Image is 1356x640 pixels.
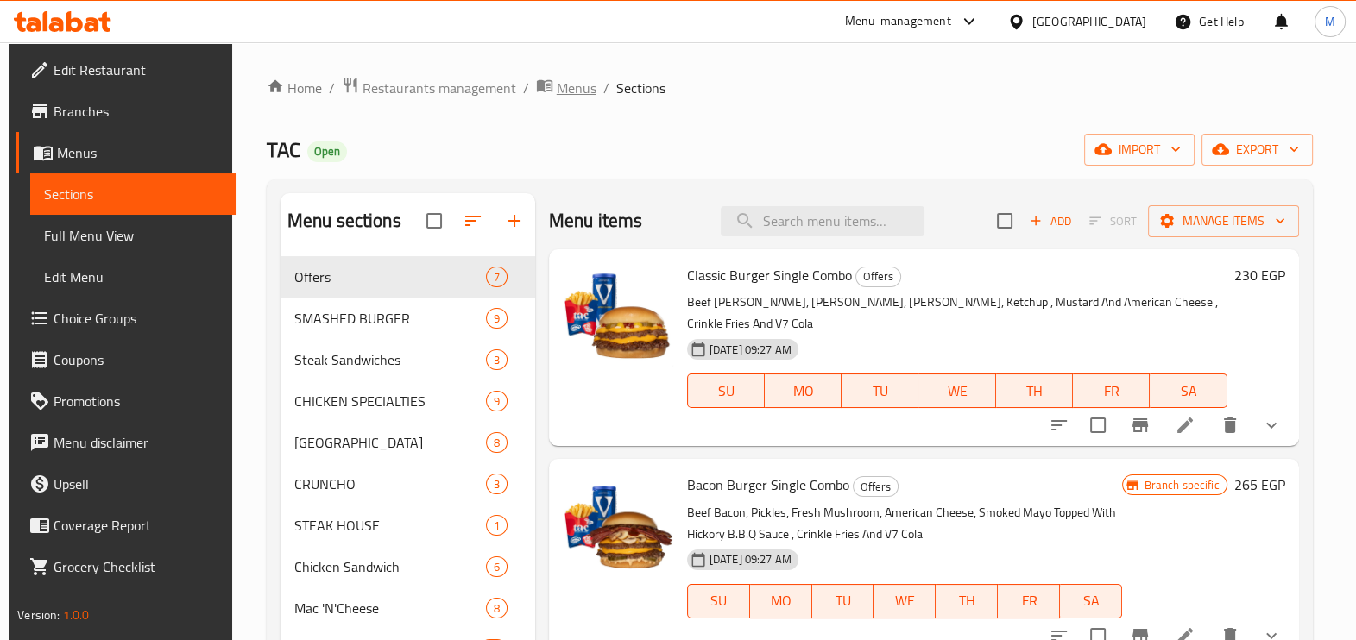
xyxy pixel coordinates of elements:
[563,473,673,583] img: Bacon Burger Single Combo
[1098,139,1181,160] span: import
[996,373,1073,408] button: TH
[294,515,486,536] span: STEAK HOUSE
[845,11,951,32] div: Menu-management
[294,474,486,494] div: CRUNCHO
[307,144,347,159] span: Open
[812,584,874,618] button: TU
[16,339,235,380] a: Coupons
[1005,588,1053,613] span: FR
[1325,12,1335,31] span: M
[757,588,805,613] span: MO
[819,588,867,613] span: TU
[487,352,507,368] span: 3
[1137,477,1226,493] span: Branch specific
[765,373,842,408] button: MO
[1150,373,1227,408] button: SA
[44,184,221,204] span: Sections
[267,77,1313,99] nav: breadcrumb
[1080,407,1116,443] span: Select to update
[487,476,507,493] span: 3
[1073,373,1150,408] button: FR
[842,373,918,408] button: TU
[281,546,535,587] div: Chicken Sandwich6
[287,208,401,234] h2: Menu sections
[687,584,750,618] button: SU
[486,432,508,453] div: items
[1027,211,1074,231] span: Add
[486,267,508,287] div: items
[486,391,508,411] div: items
[487,559,507,575] span: 6
[1234,473,1285,497] h6: 265 EGP
[281,463,535,505] div: CRUNCHO3
[57,142,221,163] span: Menus
[1078,208,1148,235] span: Select section first
[918,373,995,408] button: WE
[687,502,1123,545] p: Beef Bacon, Pickles, Fresh Mushroom, American Cheese, Smoked Mayo Topped With Hickory B.B.Q Sauce...
[616,78,665,98] span: Sections
[329,78,335,98] li: /
[294,349,486,370] div: Steak Sandwiches
[16,380,235,422] a: Promotions
[1080,379,1143,404] span: FR
[281,422,535,463] div: [GEOGRAPHIC_DATA]8
[30,215,235,256] a: Full Menu View
[294,308,486,329] span: SMASHED BURGER
[1261,415,1282,436] svg: Show Choices
[16,298,235,339] a: Choice Groups
[294,432,486,453] div: NASHVILLE
[854,477,898,497] span: Offers
[687,373,765,408] button: SU
[281,339,535,380] div: Steak Sandwiches3
[1060,584,1122,618] button: SA
[363,78,516,98] span: Restaurants management
[874,584,936,618] button: WE
[856,267,900,286] span: Offers
[486,515,508,536] div: items
[1023,208,1078,235] span: Add item
[523,78,529,98] li: /
[16,91,235,132] a: Branches
[294,391,486,411] span: CHICKEN SPECIALTIES
[687,472,849,498] span: Bacon Burger Single Combo
[281,587,535,629] div: Mac 'N'Cheese8
[1003,379,1066,404] span: TH
[536,77,596,99] a: Menus
[16,49,235,91] a: Edit Restaurant
[880,588,929,613] span: WE
[294,267,486,287] div: Offers
[54,349,221,370] span: Coupons
[557,78,596,98] span: Menus
[848,379,911,404] span: TU
[998,584,1060,618] button: FR
[721,206,924,236] input: search
[772,379,835,404] span: MO
[16,463,235,505] a: Upsell
[987,203,1023,239] span: Select section
[44,267,221,287] span: Edit Menu
[54,474,221,494] span: Upsell
[307,141,347,162] div: Open
[54,308,221,329] span: Choice Groups
[703,342,798,358] span: [DATE] 09:27 AM
[549,208,643,234] h2: Menu items
[54,556,221,577] span: Grocery Checklist
[855,267,901,287] div: Offers
[1119,405,1161,446] button: Branch-specific-item
[54,101,221,122] span: Branches
[487,311,507,327] span: 9
[487,600,507,617] span: 8
[16,422,235,463] a: Menu disclaimer
[30,256,235,298] a: Edit Menu
[486,474,508,494] div: items
[563,263,673,373] img: Classic Burger Single Combo
[30,173,235,215] a: Sections
[1038,405,1080,446] button: sort-choices
[294,598,486,618] span: Mac 'N'Cheese
[1084,134,1195,166] button: import
[294,556,486,577] span: Chicken Sandwich
[281,380,535,422] div: CHICKEN SPECIALTIES9
[281,256,535,298] div: Offers7
[1234,263,1285,287] h6: 230 EGP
